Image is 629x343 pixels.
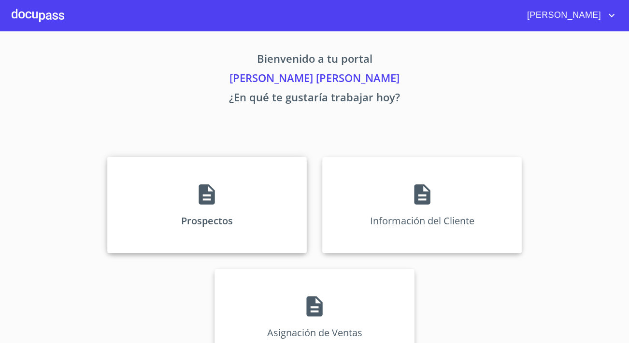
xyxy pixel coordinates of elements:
p: Asignación de Ventas [267,326,362,339]
p: Bienvenido a tu portal [17,51,612,70]
button: account of current user [520,8,617,23]
span: [PERSON_NAME] [520,8,606,23]
p: [PERSON_NAME] [PERSON_NAME] [17,70,612,89]
p: Prospectos [181,214,233,227]
p: Información del Cliente [370,214,474,227]
p: ¿En qué te gustaría trabajar hoy? [17,89,612,109]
